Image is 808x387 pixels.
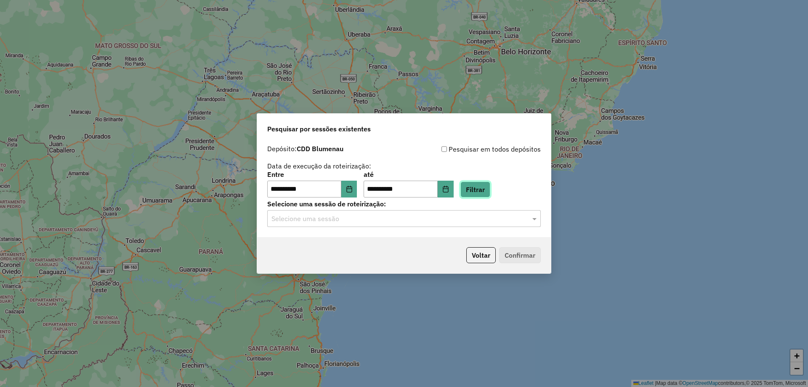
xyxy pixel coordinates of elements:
label: Entre [267,169,357,179]
button: Choose Date [341,181,357,198]
strong: CDD Blumenau [297,144,343,153]
button: Voltar [466,247,496,263]
button: Filtrar [460,181,490,198]
label: Selecione uma sessão de roteirização: [267,199,541,209]
button: Choose Date [438,181,454,198]
label: até [364,169,453,179]
span: Pesquisar por sessões existentes [267,124,371,134]
label: Depósito: [267,144,343,154]
label: Data de execução da roteirização: [267,161,371,171]
div: Pesquisar em todos depósitos [404,144,541,154]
